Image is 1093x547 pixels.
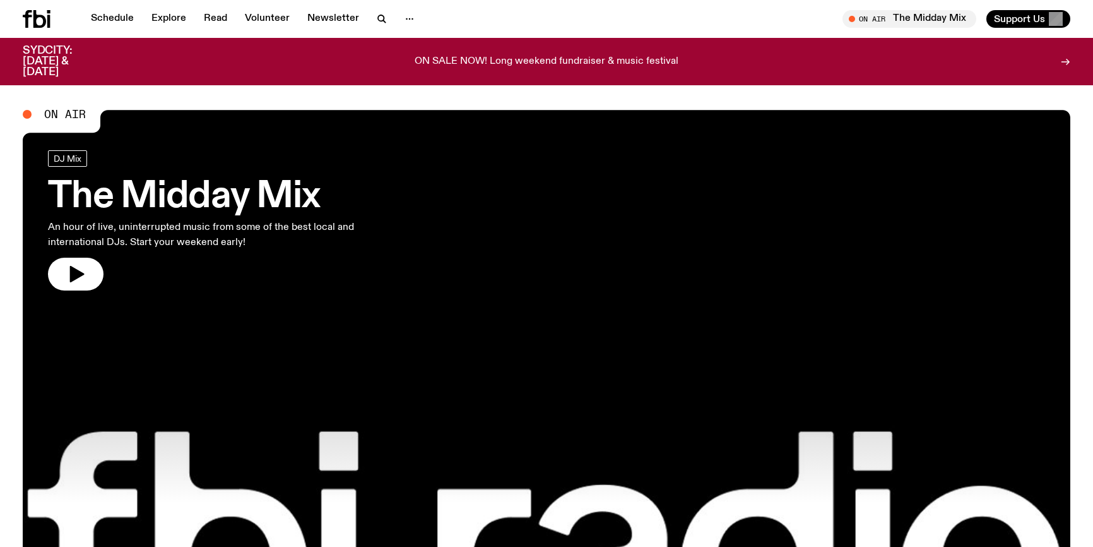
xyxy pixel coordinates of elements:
[237,10,297,28] a: Volunteer
[415,56,678,68] p: ON SALE NOW! Long weekend fundraiser & music festival
[48,179,371,215] h3: The Midday Mix
[23,45,103,78] h3: SYDCITY: [DATE] & [DATE]
[48,150,87,167] a: DJ Mix
[48,150,371,291] a: The Midday MixAn hour of live, uninterrupted music from some of the best local and international ...
[986,10,1070,28] button: Support Us
[144,10,194,28] a: Explore
[196,10,235,28] a: Read
[300,10,367,28] a: Newsletter
[54,153,81,163] span: DJ Mix
[48,220,371,250] p: An hour of live, uninterrupted music from some of the best local and international DJs. Start you...
[83,10,141,28] a: Schedule
[842,10,976,28] button: On AirThe Midday Mix
[994,13,1045,25] span: Support Us
[44,109,86,120] span: On Air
